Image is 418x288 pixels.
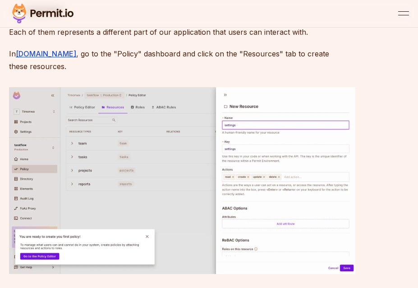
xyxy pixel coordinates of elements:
[16,49,76,58] a: [DOMAIN_NAME]
[9,47,355,73] p: In , go to the "Policy" dashboard and click on the "Resources" tab to create these resources.
[9,26,355,38] p: Each of them represents a different part of our application that users can interact with.
[398,8,409,19] button: open menu
[9,2,77,25] img: Permit logo
[9,87,355,274] img: image.png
